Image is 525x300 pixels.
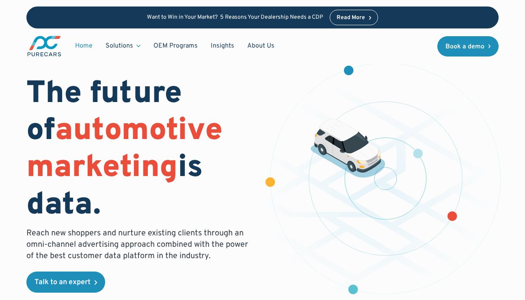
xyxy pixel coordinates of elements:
div: Read More [337,15,365,21]
p: Want to Win in Your Market? 5 Reasons Your Dealership Needs a CDP [147,14,323,21]
a: Book a demo [437,36,499,57]
span: automotive marketing [26,112,223,188]
div: Talk to an expert [35,279,91,286]
div: Solutions [99,38,147,54]
a: main [26,35,62,57]
div: Book a demo [445,43,484,50]
h1: The future of is data. [26,76,253,224]
div: Solutions [106,41,133,50]
img: purecars logo [26,35,62,57]
p: Reach new shoppers and nurture existing clients through an omni-channel advertising approach comb... [26,228,253,262]
a: OEM Programs [147,38,204,54]
a: Talk to an expert [26,272,105,293]
a: Insights [204,38,241,54]
a: About Us [241,38,281,54]
a: Read More [330,10,378,25]
img: illustration of a vehicle [311,119,385,178]
a: Home [69,38,99,54]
